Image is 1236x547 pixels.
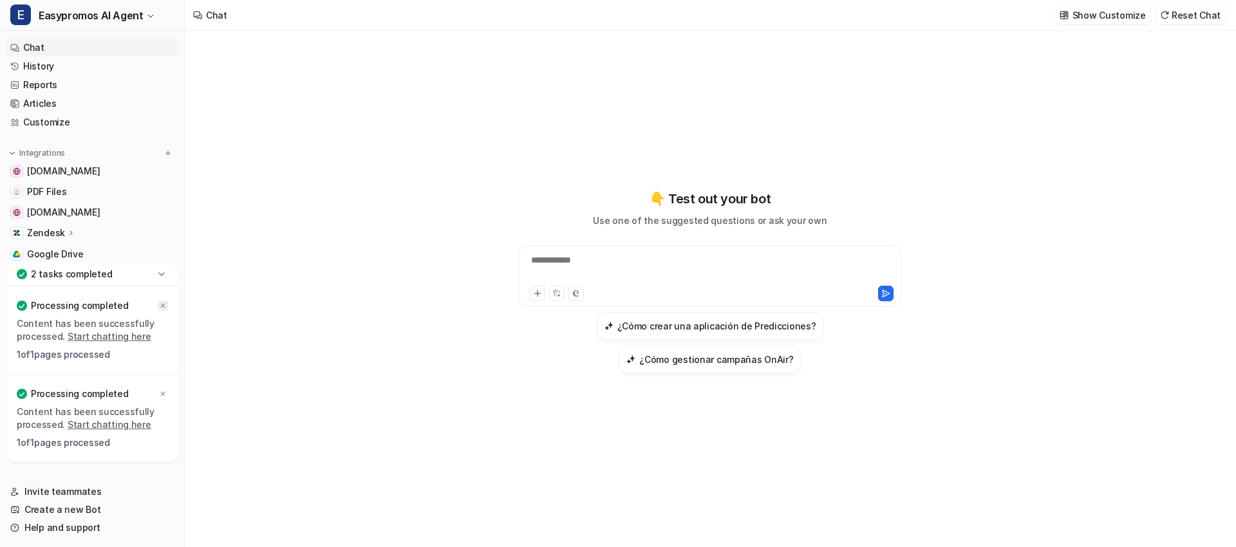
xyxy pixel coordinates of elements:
[1160,10,1169,20] img: reset
[626,355,635,364] img: ¿Cómo gestionar campañas OnAir?
[650,189,771,209] p: 👇 Test out your bot
[1060,10,1069,20] img: customize
[164,149,173,158] img: menu_add.svg
[5,162,180,180] a: easypromos-apiref.redoc.ly[DOMAIN_NAME]
[639,353,793,366] h3: ¿Cómo gestionar campañas OnAir?
[17,348,168,361] p: 1 of 1 pages processed
[5,183,180,201] a: PDF FilesPDF Files
[597,312,824,340] button: ¿Cómo crear una aplicación de Predicciones?¿Cómo crear una aplicación de Predicciones?
[13,188,21,196] img: PDF Files
[19,148,65,158] p: Integrations
[5,76,180,94] a: Reports
[5,245,180,263] a: Google DriveGoogle Drive
[619,346,801,374] button: ¿Cómo gestionar campañas OnAir?¿Cómo gestionar campañas OnAir?
[27,206,100,219] span: [DOMAIN_NAME]
[17,436,168,449] p: 1 of 1 pages processed
[39,6,143,24] span: Easypromos AI Agent
[5,501,180,519] a: Create a new Bot
[27,248,84,261] span: Google Drive
[27,227,65,239] p: Zendesk
[13,250,21,258] img: Google Drive
[5,39,180,57] a: Chat
[1056,6,1151,24] button: Show Customize
[13,167,21,175] img: easypromos-apiref.redoc.ly
[68,331,151,342] a: Start chatting here
[27,185,66,198] span: PDF Files
[593,214,827,227] p: Use one of the suggested questions or ask your own
[13,209,21,216] img: www.easypromosapp.com
[68,419,151,430] a: Start chatting here
[31,387,128,400] p: Processing completed
[5,113,180,131] a: Customize
[5,519,180,537] a: Help and support
[8,149,17,158] img: expand menu
[5,147,69,160] button: Integrations
[604,321,613,331] img: ¿Cómo crear una aplicación de Predicciones?
[17,317,168,343] p: Content has been successfully processed.
[1156,6,1226,24] button: Reset Chat
[17,405,168,431] p: Content has been successfully processed.
[5,57,180,75] a: History
[31,268,112,281] p: 2 tasks completed
[206,8,227,22] div: Chat
[13,229,21,237] img: Zendesk
[10,5,31,25] span: E
[5,203,180,221] a: www.easypromosapp.com[DOMAIN_NAME]
[27,165,100,178] span: [DOMAIN_NAME]
[5,95,180,113] a: Articles
[31,299,128,312] p: Processing completed
[617,319,816,333] h3: ¿Cómo crear una aplicación de Predicciones?
[5,483,180,501] a: Invite teammates
[1072,8,1146,22] p: Show Customize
